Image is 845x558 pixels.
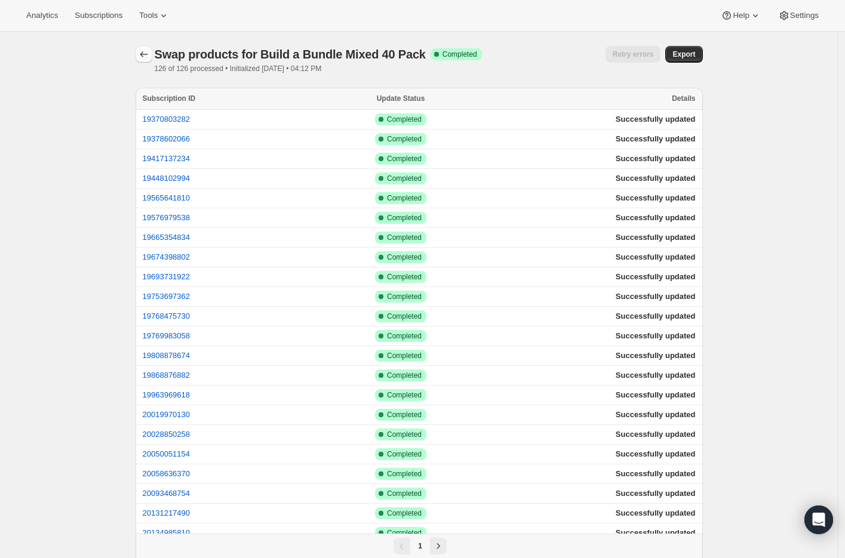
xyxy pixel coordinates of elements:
[143,449,190,458] button: 20050051154
[387,272,422,282] span: Completed
[143,252,190,261] button: 19674398802
[387,292,422,301] span: Completed
[387,134,422,144] span: Completed
[443,50,477,59] span: Completed
[143,351,190,360] button: 19808878674
[387,154,422,164] span: Completed
[143,292,190,301] button: 19753697362
[616,174,696,183] span: Successfully updated
[387,430,422,439] span: Completed
[616,292,696,301] span: Successfully updated
[387,371,422,380] span: Completed
[616,430,696,439] span: Successfully updated
[387,174,422,183] span: Completed
[387,469,422,479] span: Completed
[790,11,819,20] span: Settings
[19,7,65,24] button: Analytics
[143,430,190,439] button: 20028850258
[714,7,768,24] button: Help
[771,7,826,24] button: Settings
[616,371,696,380] span: Successfully updated
[143,115,190,124] button: 19370803282
[616,252,696,261] span: Successfully updated
[143,213,190,222] button: 19576979538
[672,50,695,59] span: Export
[132,7,177,24] button: Tools
[387,213,422,223] span: Completed
[430,538,447,554] button: Next
[143,508,190,517] button: 20131217490
[616,312,696,320] span: Successfully updated
[616,193,696,202] span: Successfully updated
[616,449,696,458] span: Successfully updated
[616,351,696,360] span: Successfully updated
[616,115,696,124] span: Successfully updated
[143,489,190,498] button: 20093468754
[143,469,190,478] button: 20058636370
[616,331,696,340] span: Successfully updated
[136,534,703,558] nav: Pagination
[804,505,833,534] div: Open Intercom Messenger
[387,508,422,518] span: Completed
[387,233,422,242] span: Completed
[155,48,426,61] span: Swap products for Build a Bundle Mixed 40 Pack
[143,371,190,380] button: 19868876882
[143,528,190,537] button: 20134985810
[387,312,422,321] span: Completed
[616,469,696,478] span: Successfully updated
[387,410,422,420] span: Completed
[616,390,696,399] span: Successfully updated
[143,94,196,103] span: Subscription ID
[616,410,696,419] span: Successfully updated
[387,528,422,538] span: Completed
[387,489,422,498] span: Completed
[672,94,695,103] span: Details
[387,390,422,400] span: Completed
[418,542,422,550] span: 1
[387,331,422,341] span: Completed
[143,233,190,242] button: 19665354834
[143,134,190,143] button: 19378602066
[387,193,422,203] span: Completed
[616,213,696,222] span: Successfully updated
[26,11,58,20] span: Analytics
[143,154,190,163] button: 19417137234
[143,272,190,281] button: 19693731922
[143,390,190,399] button: 19963969618
[616,272,696,281] span: Successfully updated
[665,46,702,63] button: Export
[143,174,190,183] button: 19448102994
[387,351,422,360] span: Completed
[67,7,130,24] button: Subscriptions
[377,94,425,103] span: Update Status
[139,11,158,20] span: Tools
[143,410,190,419] button: 20019970130
[387,115,422,124] span: Completed
[387,252,422,262] span: Completed
[616,233,696,242] span: Successfully updated
[143,193,190,202] button: 19565641810
[143,312,190,320] button: 19768475730
[616,489,696,498] span: Successfully updated
[143,331,190,340] button: 19769983058
[733,11,749,20] span: Help
[387,449,422,459] span: Completed
[616,134,696,143] span: Successfully updated
[616,528,696,537] span: Successfully updated
[75,11,122,20] span: Subscriptions
[616,154,696,163] span: Successfully updated
[616,508,696,517] span: Successfully updated
[155,64,349,73] p: 126 of 126 processed • Initialized [DATE] • 04:12 PM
